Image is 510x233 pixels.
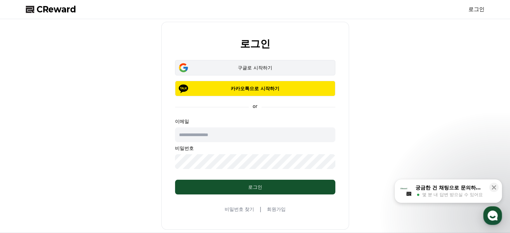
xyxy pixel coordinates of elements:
a: CReward [26,4,76,15]
span: 설정 [104,187,112,193]
button: 카카오톡으로 시작하기 [175,81,335,96]
a: 대화 [44,177,87,194]
a: 홈 [2,177,44,194]
p: 카카오톡으로 시작하기 [185,85,326,92]
button: 구글로 시작하기 [175,60,335,75]
h2: 로그인 [240,38,270,49]
p: 비밀번호 [175,145,335,152]
span: | [260,205,261,213]
a: 회원가입 [267,206,285,213]
div: 로그인 [188,184,322,190]
a: 로그인 [468,5,485,13]
p: or [248,103,261,110]
span: 홈 [21,187,25,193]
a: 설정 [87,177,129,194]
p: 이메일 [175,118,335,125]
button: 로그인 [175,180,335,194]
span: 대화 [61,188,69,193]
div: 구글로 시작하기 [185,64,326,71]
a: 비밀번호 찾기 [225,206,254,213]
span: CReward [37,4,76,15]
